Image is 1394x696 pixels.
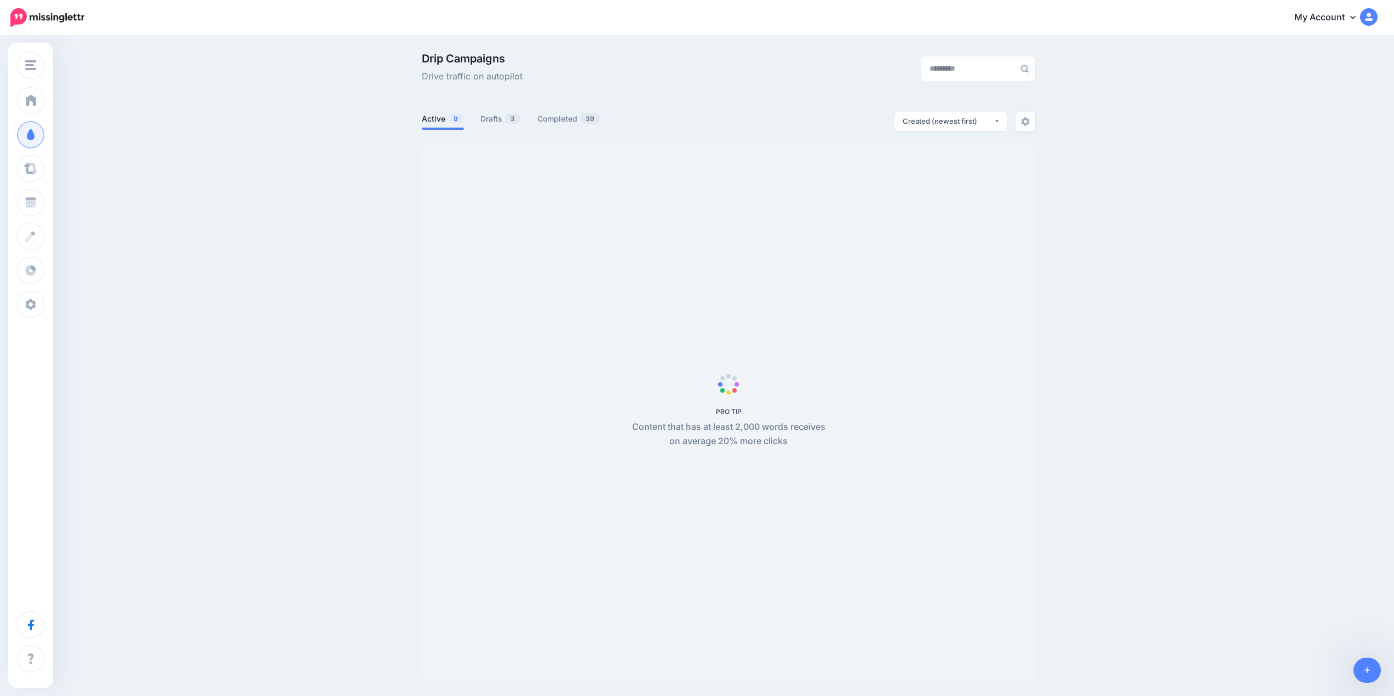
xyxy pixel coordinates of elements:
p: Content that has at least 2,000 words receives on average 20% more clicks [626,420,831,448]
img: Missinglettr [10,8,84,27]
span: 9 [448,113,463,124]
span: 3 [505,113,520,124]
div: Created (newest first) [903,116,994,126]
span: Drive traffic on autopilot [422,70,523,84]
button: Created (newest first) [894,112,1007,131]
a: Drafts3 [480,112,521,125]
span: Drip Campaigns [422,53,523,64]
a: Completed39 [537,112,600,125]
span: 39 [580,113,600,124]
img: menu.png [25,60,36,70]
a: My Account [1283,4,1378,31]
img: search-grey-6.png [1020,65,1029,73]
h5: PRO TIP [626,407,831,416]
a: Active9 [422,112,464,125]
img: settings-grey.png [1021,117,1030,126]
